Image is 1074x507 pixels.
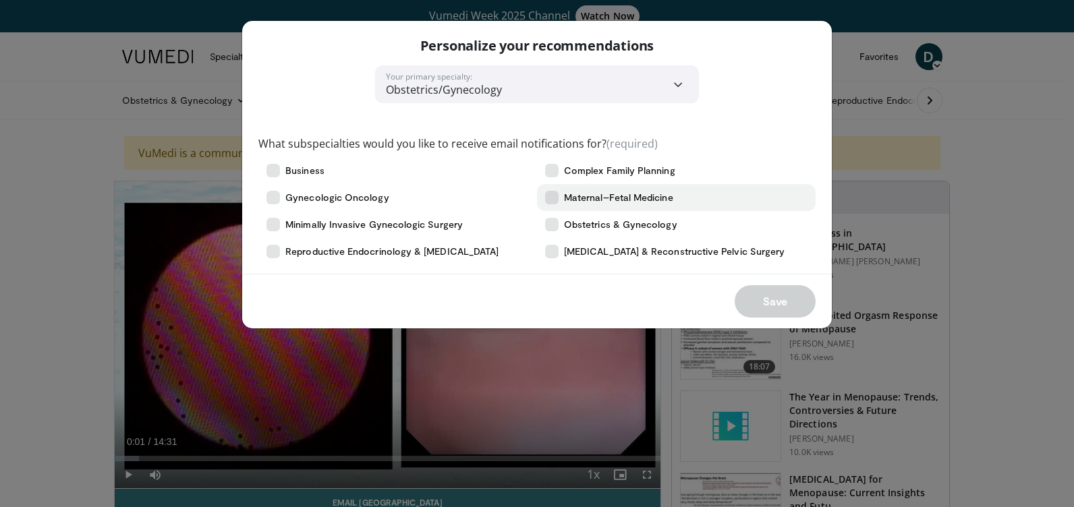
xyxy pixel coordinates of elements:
[285,218,463,231] span: Minimally Invasive Gynecologic Surgery
[420,37,654,55] p: Personalize your recommendations
[564,245,785,258] span: [MEDICAL_DATA] & Reconstructive Pelvic Surgery
[564,164,675,177] span: Complex Family Planning
[606,136,658,151] span: (required)
[285,191,389,204] span: Gynecologic Oncology
[285,245,499,258] span: Reproductive Endocrinology & [MEDICAL_DATA]
[564,191,673,204] span: Maternal–Fetal Medicine
[258,136,658,152] label: What subspecialties would you like to receive email notifications for?
[564,218,677,231] span: Obstetrics & Gynecology
[285,164,324,177] span: Business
